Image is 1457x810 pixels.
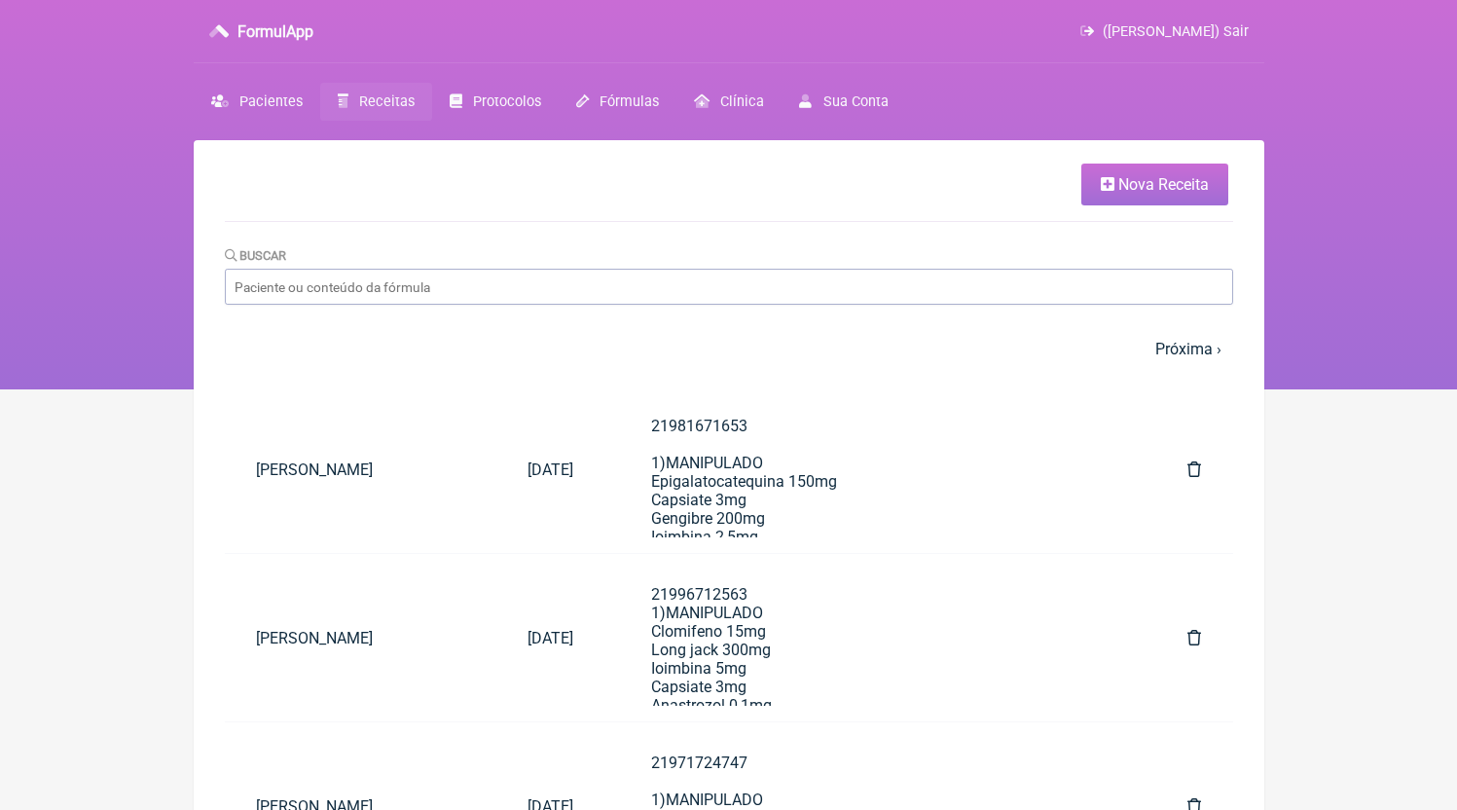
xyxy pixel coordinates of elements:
[620,401,1142,537] a: 219816716531)MANIPULADOEpigalatocatequina 150mgCapsiate 3mgGengibre 200mgIoimbina 2,5mgPosologia:...
[1118,175,1209,194] span: Nova Receita
[782,83,905,121] a: Sua Conta
[225,328,1233,370] nav: pager
[432,83,559,121] a: Protocolos
[225,269,1233,305] input: Paciente ou conteúdo da fórmula
[473,93,541,110] span: Protocolos
[239,93,303,110] span: Pacientes
[225,248,287,263] label: Buscar
[359,93,415,110] span: Receitas
[823,93,889,110] span: Sua Conta
[225,445,496,495] a: [PERSON_NAME]
[1103,23,1249,40] span: ([PERSON_NAME]) Sair
[194,83,320,121] a: Pacientes
[320,83,432,121] a: Receitas
[676,83,782,121] a: Clínica
[496,445,604,495] a: [DATE]
[225,613,496,663] a: [PERSON_NAME]
[1155,340,1221,358] a: Próxima ›
[559,83,676,121] a: Fórmulas
[651,417,1111,583] div: 21981671653 1)MANIPULADO Epigalatocatequina 150mg Capsiate 3mg Gengibre 200mg Ioimbina 2,5mg Poso...
[720,93,764,110] span: Clínica
[1080,23,1248,40] a: ([PERSON_NAME]) Sair
[1081,164,1228,205] a: Nova Receita
[600,93,659,110] span: Fórmulas
[620,570,1142,706] a: 219967125631)MANIPULADOClomifeno 15mgLong jack 300mgIoimbina 5mgCapsiate 3mgAnastrozol 0,1mgPosol...
[237,22,313,41] h3: FormulApp
[496,613,604,663] a: [DATE]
